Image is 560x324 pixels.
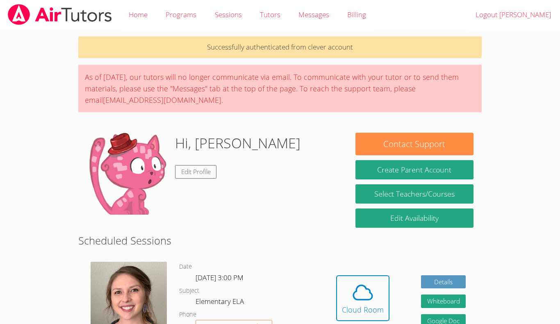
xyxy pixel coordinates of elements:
[78,65,482,112] div: As of [DATE], our tutors will no longer communicate via email. To communicate with your tutor or ...
[175,165,217,179] a: Edit Profile
[196,273,244,282] span: [DATE] 3:00 PM
[421,295,466,308] button: Whiteboard
[78,233,482,248] h2: Scheduled Sessions
[355,208,473,228] a: Edit Availability
[355,184,473,204] a: Select Teachers/Courses
[298,10,329,19] span: Messages
[179,286,199,296] dt: Subject
[175,133,300,154] h1: Hi, [PERSON_NAME]
[421,275,466,289] a: Details
[78,36,482,58] p: Successfully authenticated from clever account
[179,262,192,272] dt: Date
[87,133,168,215] img: default.png
[179,310,196,320] dt: Phone
[355,133,473,155] button: Contact Support
[342,304,384,315] div: Cloud Room
[355,160,473,179] button: Create Parent Account
[7,4,113,25] img: airtutors_banner-c4298cdbf04f3fff15de1276eac7730deb9818008684d7c2e4769d2f7ddbe033.png
[196,296,246,310] dd: Elementary ELA
[336,275,389,321] button: Cloud Room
